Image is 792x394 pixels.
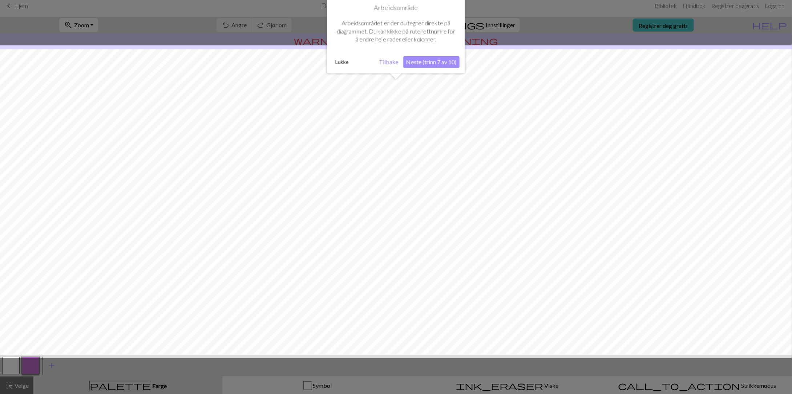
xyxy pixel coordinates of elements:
font: Neste (trinn 7 av 10) [406,58,457,65]
font: Lukke [335,59,349,65]
font: Arbeidsområde [374,4,418,12]
button: Neste (trinn 7 av 10) [403,56,460,68]
button: Lukke [332,57,352,68]
font: Tilbake [379,58,399,65]
button: Tilbake [376,56,401,68]
font: Arbeidsområdet er der du tegner direkte på diagrammet. Du kan klikke på rutenettnumre for å endre... [337,20,455,43]
h1: Arbeidsområde [332,4,460,12]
